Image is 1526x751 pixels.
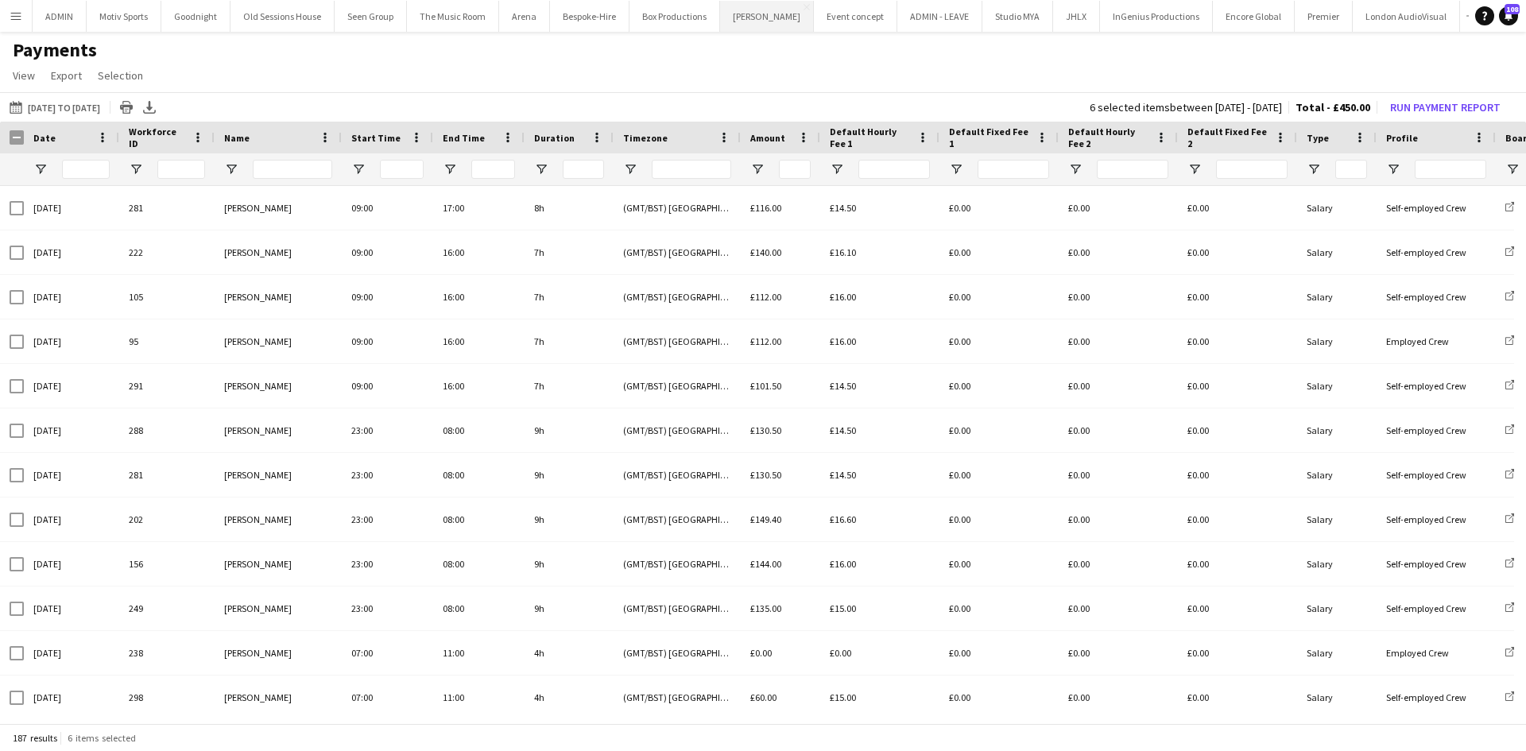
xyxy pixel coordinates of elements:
[1178,230,1297,274] div: £0.00
[471,160,515,179] input: End Time Filter Input
[117,98,136,117] app-action-btn: Print
[1059,631,1178,675] div: £0.00
[614,631,741,675] div: (GMT/BST) [GEOGRAPHIC_DATA]
[91,65,149,86] a: Selection
[24,364,119,408] div: [DATE]
[1297,275,1377,319] div: Salary
[33,162,48,176] button: Open Filter Menu
[614,542,741,586] div: (GMT/BST) [GEOGRAPHIC_DATA]
[1297,186,1377,230] div: Salary
[24,631,119,675] div: [DATE]
[342,275,433,319] div: 09:00
[1377,230,1496,274] div: Self-employed Crew
[1068,162,1083,176] button: Open Filter Menu
[1297,542,1377,586] div: Salary
[750,424,781,436] span: £130.50
[820,408,939,452] div: £14.50
[6,98,103,117] button: [DATE] to [DATE]
[68,732,136,744] span: 6 items selected
[623,132,668,144] span: Timezone
[614,364,741,408] div: (GMT/BST) [GEOGRAPHIC_DATA]
[1377,275,1496,319] div: Self-employed Crew
[525,586,614,630] div: 9h
[820,542,939,586] div: £16.00
[433,586,525,630] div: 08:00
[614,453,741,497] div: (GMT/BST) [GEOGRAPHIC_DATA]
[24,453,119,497] div: [DATE]
[1295,1,1353,32] button: Premier
[750,647,772,659] span: £0.00
[750,469,781,481] span: £130.50
[1415,160,1486,179] input: Profile Filter Input
[224,246,292,258] span: [PERSON_NAME]
[1090,103,1282,113] div: 6 selected items between [DATE] - [DATE]
[1059,542,1178,586] div: £0.00
[820,275,939,319] div: £16.00
[1296,100,1370,114] span: Total - £450.00
[24,230,119,274] div: [DATE]
[129,162,143,176] button: Open Filter Menu
[1059,453,1178,497] div: £0.00
[62,160,110,179] input: Date Filter Input
[1377,676,1496,719] div: Self-employed Crew
[1216,160,1288,179] input: Default Fixed Fee 2 Filter Input
[820,497,939,541] div: £16.60
[820,230,939,274] div: £16.10
[1297,453,1377,497] div: Salary
[1178,586,1297,630] div: £0.00
[820,676,939,719] div: £15.00
[342,408,433,452] div: 23:00
[939,364,1059,408] div: £0.00
[1297,408,1377,452] div: Salary
[525,230,614,274] div: 7h
[750,513,781,525] span: £149.40
[24,497,119,541] div: [DATE]
[1178,319,1297,363] div: £0.00
[1377,586,1496,630] div: Self-employed Crew
[1377,631,1496,675] div: Employed Crew
[1505,4,1520,14] span: 108
[6,65,41,86] a: View
[525,497,614,541] div: 9h
[119,497,215,541] div: 202
[614,275,741,319] div: (GMT/BST) [GEOGRAPHIC_DATA]
[750,380,781,392] span: £101.50
[443,132,485,144] span: End Time
[1213,1,1295,32] button: Encore Global
[939,542,1059,586] div: £0.00
[224,602,292,614] span: [PERSON_NAME]
[433,676,525,719] div: 11:00
[525,676,614,719] div: 4h
[45,65,88,86] a: Export
[858,160,930,179] input: Default Hourly Fee 1 Filter Input
[1307,162,1321,176] button: Open Filter Menu
[1097,160,1168,179] input: Default Hourly Fee 2 Filter Input
[1100,1,1213,32] button: InGenius Productions
[1377,408,1496,452] div: Self-employed Crew
[380,160,424,179] input: Start Time Filter Input
[224,291,292,303] span: [PERSON_NAME]
[433,497,525,541] div: 08:00
[443,162,457,176] button: Open Filter Menu
[129,126,186,149] span: Workforce ID
[230,1,335,32] button: Old Sessions House
[534,132,575,144] span: Duration
[830,162,844,176] button: Open Filter Menu
[224,424,292,436] span: [PERSON_NAME]
[525,631,614,675] div: 4h
[1187,162,1202,176] button: Open Filter Menu
[119,542,215,586] div: 156
[87,1,161,32] button: Motiv Sports
[24,186,119,230] div: [DATE]
[525,319,614,363] div: 7h
[1178,542,1297,586] div: £0.00
[1297,631,1377,675] div: Salary
[614,230,741,274] div: (GMT/BST) [GEOGRAPHIC_DATA]
[939,453,1059,497] div: £0.00
[33,132,56,144] span: Date
[939,676,1059,719] div: £0.00
[1384,97,1507,118] button: Run Payment Report
[820,186,939,230] div: £14.50
[750,291,781,303] span: £112.00
[1178,453,1297,497] div: £0.00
